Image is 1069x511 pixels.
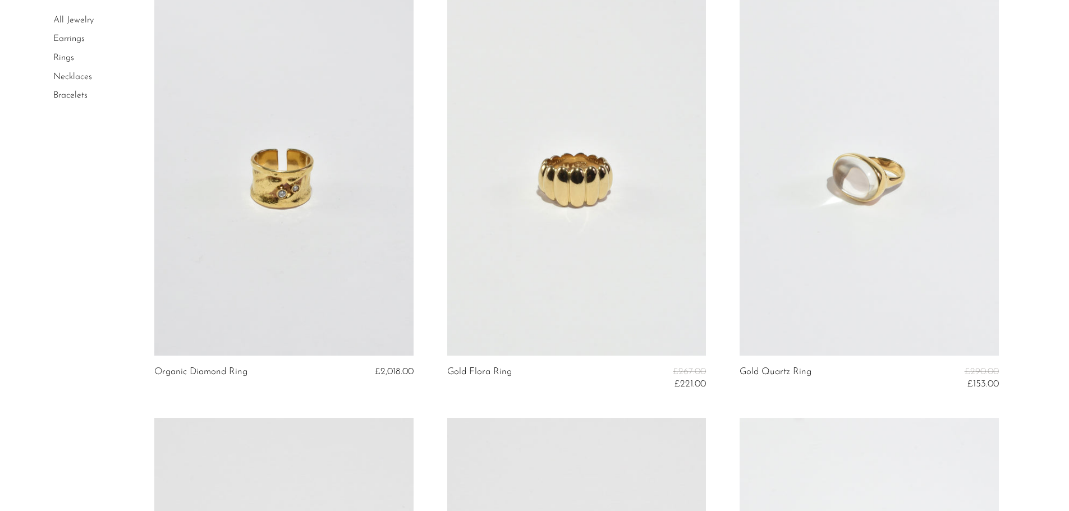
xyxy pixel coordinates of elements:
[53,53,74,62] a: Rings
[375,367,414,376] span: £2,018.00
[675,379,706,389] span: £221.00
[740,367,811,390] a: Gold Quartz Ring
[673,367,706,376] span: £267.00
[967,379,999,389] span: £153.00
[53,91,88,100] a: Bracelets
[53,16,94,25] a: All Jewelry
[53,35,85,44] a: Earrings
[965,367,999,376] span: £290.00
[447,367,512,390] a: Gold Flora Ring
[53,72,92,81] a: Necklaces
[154,367,247,377] a: Organic Diamond Ring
